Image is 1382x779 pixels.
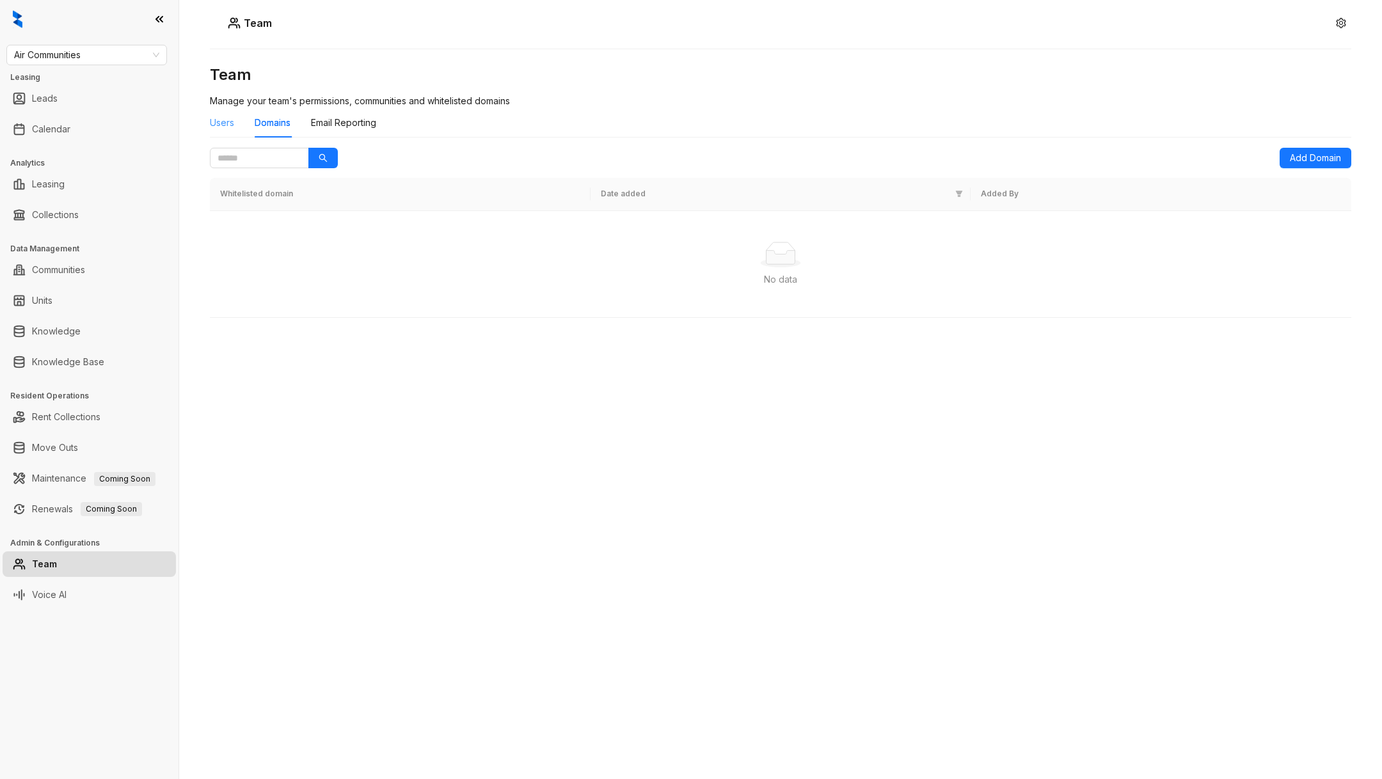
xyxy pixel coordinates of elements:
div: Email Reporting [311,116,376,130]
a: Calendar [32,116,70,142]
li: Team [3,551,176,577]
li: Communities [3,257,176,283]
a: RenewalsComing Soon [32,496,142,522]
li: Renewals [3,496,176,522]
li: Collections [3,202,176,228]
span: Coming Soon [81,502,142,516]
a: Communities [32,257,85,283]
a: Move Outs [32,435,78,460]
a: Leads [32,86,58,111]
a: Knowledge [32,319,81,344]
h5: Team [241,15,272,31]
h3: Leasing [10,72,179,83]
h3: Team [210,65,1351,85]
li: Maintenance [3,466,176,491]
h3: Admin & Configurations [10,537,179,549]
span: filter [955,190,963,198]
h3: Resident Operations [10,390,179,402]
span: search [319,153,328,162]
li: Move Outs [3,435,176,460]
a: Team [32,551,57,577]
a: Units [32,288,52,313]
a: Knowledge Base [32,349,104,375]
a: Leasing [32,171,65,197]
li: Calendar [3,116,176,142]
div: No data [225,272,1336,287]
span: Air Communities [14,45,159,65]
li: Knowledge Base [3,349,176,375]
li: Voice AI [3,582,176,608]
div: Domains [255,116,290,130]
span: Date added [601,188,951,200]
div: Users [210,116,234,130]
h3: Analytics [10,157,179,169]
li: Rent Collections [3,404,176,430]
img: Users [228,17,241,29]
a: Collections [32,202,79,228]
span: setting [1336,18,1346,28]
th: Date added [591,178,971,211]
li: Knowledge [3,319,176,344]
li: Units [3,288,176,313]
span: Coming Soon [94,472,155,486]
li: Leads [3,86,176,111]
a: Rent Collections [32,404,100,430]
a: Voice AI [32,582,67,608]
img: logo [13,10,22,28]
th: Added By [971,178,1351,211]
span: Manage your team's permissions, communities and whitelisted domains [210,95,510,106]
th: Whitelisted domain [210,178,591,211]
button: Add Domain [1280,148,1351,168]
h3: Data Management [10,243,179,255]
span: filter [953,185,965,203]
span: Add Domain [1290,151,1341,165]
li: Leasing [3,171,176,197]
